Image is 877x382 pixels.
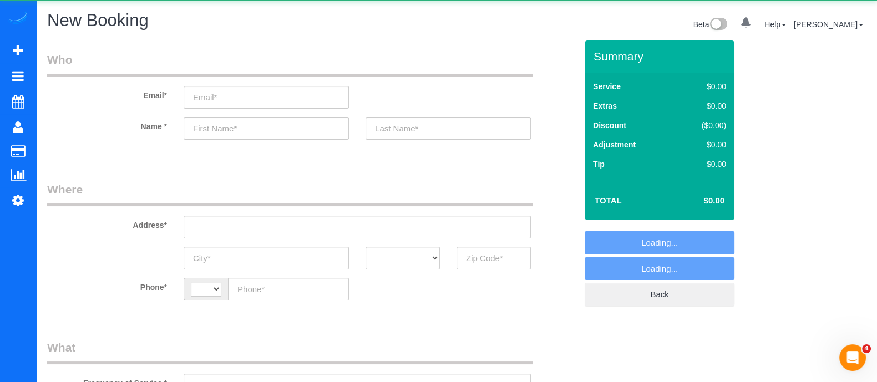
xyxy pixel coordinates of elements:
[184,86,349,109] input: Email*
[678,81,726,92] div: $0.00
[184,247,349,269] input: City*
[585,283,734,306] a: Back
[39,216,175,231] label: Address*
[595,196,622,205] strong: Total
[47,339,533,364] legend: What
[184,117,349,140] input: First Name*
[764,20,786,29] a: Help
[594,50,729,63] h3: Summary
[457,247,531,269] input: Zip Code*
[862,344,871,353] span: 4
[593,100,617,111] label: Extras
[794,20,863,29] a: [PERSON_NAME]
[678,100,726,111] div: $0.00
[678,139,726,150] div: $0.00
[709,18,727,32] img: New interface
[366,117,531,140] input: Last Name*
[593,120,626,131] label: Discount
[47,52,533,77] legend: Who
[47,181,533,206] legend: Where
[678,120,726,131] div: ($0.00)
[47,11,149,30] span: New Booking
[39,278,175,293] label: Phone*
[678,159,726,170] div: $0.00
[593,159,605,170] label: Tip
[693,20,728,29] a: Beta
[593,139,636,150] label: Adjustment
[839,344,866,371] iframe: Intercom live chat
[228,278,349,300] input: Phone*
[671,196,724,206] h4: $0.00
[7,11,29,27] img: Automaid Logo
[593,81,621,92] label: Service
[39,117,175,132] label: Name *
[39,86,175,101] label: Email*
